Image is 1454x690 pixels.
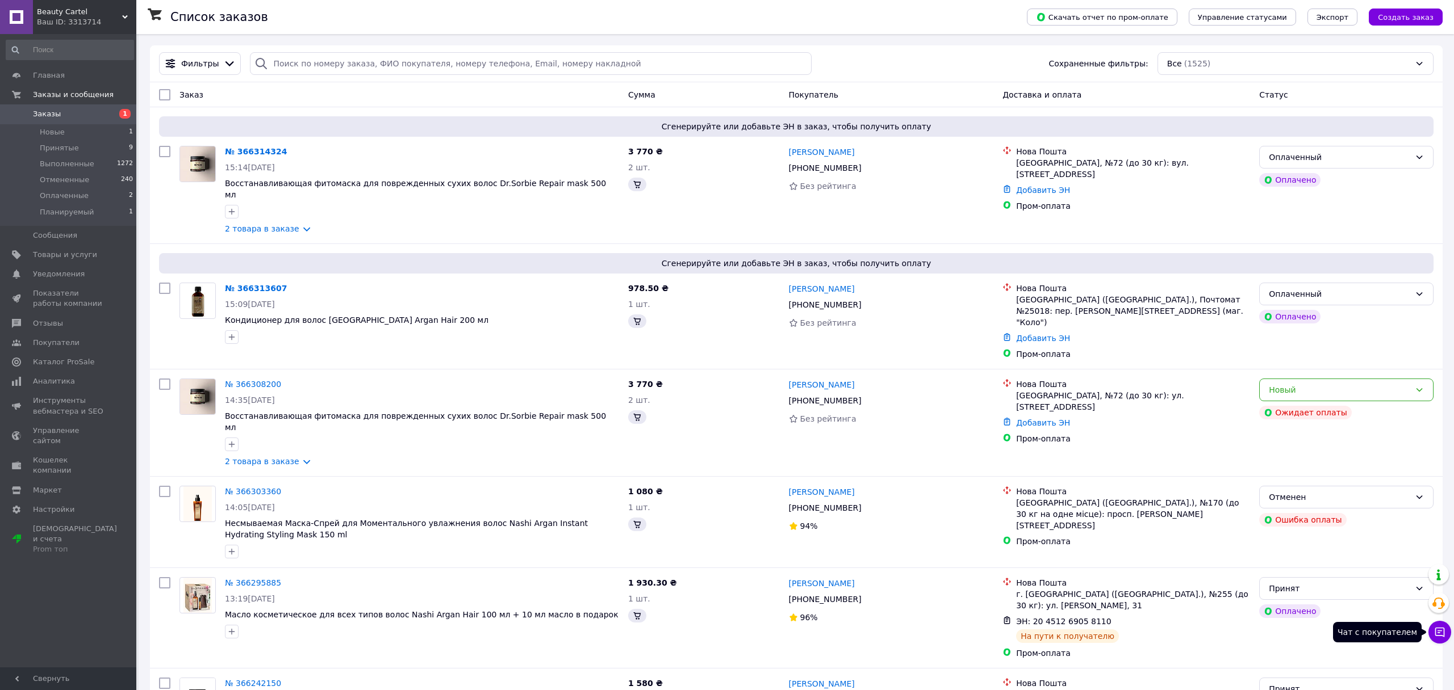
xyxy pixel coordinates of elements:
[1016,283,1250,294] div: Нова Пошта
[1036,12,1168,22] span: Скачать отчет по пром-оплате
[628,90,655,99] span: Сумма
[1016,334,1070,343] a: Добавить ЭН
[225,284,287,293] a: № 366313607
[1259,173,1321,187] div: Оплачено
[164,121,1429,132] span: Сгенерируйте или добавьте ЭН в заказ, чтобы получить оплату
[1269,491,1410,503] div: Отменен
[119,109,131,119] span: 1
[789,678,855,689] a: [PERSON_NAME]
[225,300,275,309] span: 15:09[DATE]
[1369,9,1443,26] button: Создать заказ
[225,679,281,688] a: № 366242150
[1269,288,1410,300] div: Оплаченный
[129,191,133,201] span: 2
[33,288,105,309] span: Показатели работы компании
[628,300,650,309] span: 1 шт.
[1378,13,1434,22] span: Создать заказ
[225,457,299,466] a: 2 товара в заказе
[1333,622,1422,642] div: Чат с покупателем
[179,146,216,182] a: Фото товару
[225,411,606,432] a: Восстанавливающая фитомаска для поврежденных сухих волос Dr.Sorbie Repair mask 500 мл
[1016,617,1112,626] span: ЭН: 20 4512 6905 8110
[628,396,650,405] span: 2 шт.
[1269,582,1410,595] div: Принят
[1016,647,1250,659] div: Пром-оплата
[1002,90,1081,99] span: Доставка и оплата
[1016,390,1250,413] div: [GEOGRAPHIC_DATA], №72 (до 30 кг): ул. [STREET_ADDRESS]
[1016,157,1250,180] div: [GEOGRAPHIC_DATA], №72 (до 30 кг): вул. [STREET_ADDRESS]
[33,544,117,554] div: Prom топ
[789,578,855,589] a: [PERSON_NAME]
[33,485,62,495] span: Маркет
[121,175,133,185] span: 240
[225,163,275,172] span: 15:14[DATE]
[33,524,117,555] span: [DEMOGRAPHIC_DATA] и счета
[1016,577,1250,588] div: Нова Пошта
[183,486,212,521] img: Фото товару
[628,284,668,293] span: 978.50 ₴
[1016,186,1070,195] a: Добавить ЭН
[628,679,663,688] span: 1 580 ₴
[1307,9,1357,26] button: Экспорт
[1428,621,1451,643] button: Чат с покупателем
[179,283,216,319] a: Фото товару
[40,191,89,201] span: Оплаченные
[1167,58,1182,69] span: Все
[225,396,275,405] span: 14:35[DATE]
[37,7,122,17] span: Beauty Cartel
[787,591,864,607] div: [PHONE_NUMBER]
[33,269,85,279] span: Уведомления
[628,594,650,603] span: 1 шт.
[1259,90,1288,99] span: Статус
[1016,497,1250,531] div: [GEOGRAPHIC_DATA] ([GEOGRAPHIC_DATA].), №170 (до 30 кг на одне місце): просп. [PERSON_NAME][STREE...
[170,10,268,24] h1: Список заказов
[225,179,606,199] a: Восстанавливающая фитомаска для поврежденных сухих волос Dr.Sorbie Repair mask 500 мл
[225,503,275,512] span: 14:05[DATE]
[33,426,105,446] span: Управление сайтом
[33,376,75,386] span: Аналитика
[33,318,63,329] span: Отзывы
[789,283,855,294] a: [PERSON_NAME]
[180,379,215,414] img: Фото товару
[225,519,588,539] span: Несмываемая Маска-Спрей для Моментального увлажнения волос Nashi Argan Instant Hydrating Styling ...
[787,297,864,313] div: [PHONE_NUMBER]
[117,159,133,169] span: 1272
[1027,9,1177,26] button: Скачать отчет по пром-оплате
[1269,151,1410,163] div: Оплаченный
[1259,604,1321,618] div: Оплачено
[628,163,650,172] span: 2 шт.
[1189,9,1296,26] button: Управление статусами
[129,143,133,153] span: 9
[225,315,488,325] a: Кондиционер для волос [GEOGRAPHIC_DATA] Argan Hair 200 мл
[789,90,839,99] span: Покупатель
[225,610,619,619] a: Масло косметическое для всех типов волос Nashi Argan Hair 100 мл + 10 мл масло в подарок
[789,146,855,158] a: [PERSON_NAME]
[40,159,94,169] span: Выполненные
[1317,13,1348,22] span: Экспорт
[1184,59,1211,68] span: (1525)
[225,594,275,603] span: 13:19[DATE]
[1016,486,1250,497] div: Нова Пошта
[800,414,856,423] span: Без рейтинга
[1259,513,1347,527] div: Ошибка оплаты
[33,338,80,348] span: Покупатели
[179,378,216,415] a: Фото товару
[164,258,1429,269] span: Сгенерируйте или добавьте ЭН в заказ, чтобы получить оплату
[33,357,94,367] span: Каталог ProSale
[1016,536,1250,547] div: Пром-оплата
[33,109,61,119] span: Заказы
[40,127,65,137] span: Новые
[787,393,864,409] div: [PHONE_NUMBER]
[33,455,105,476] span: Кошелек компании
[628,503,650,512] span: 1 шт.
[1259,406,1352,419] div: Ожидает оплаты
[628,578,677,587] span: 1 930.30 ₴
[250,52,811,75] input: Поиск по номеру заказа, ФИО покупателя, номеру телефона, Email, номеру накладной
[1048,58,1148,69] span: Сохраненные фильтры:
[1259,310,1321,323] div: Оплачено
[40,175,89,185] span: Отмененные
[787,500,864,516] div: [PHONE_NUMBER]
[225,487,281,496] a: № 366303360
